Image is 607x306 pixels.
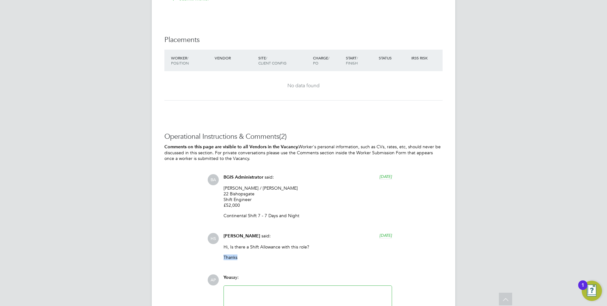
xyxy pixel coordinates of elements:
[265,174,274,180] span: said:
[164,35,443,45] h3: Placements
[208,174,219,185] span: BA
[171,83,436,89] div: No data found
[224,233,260,239] span: [PERSON_NAME]
[213,52,257,64] div: Vendor
[582,281,602,301] button: Open Resource Center, 1 new notification
[410,52,432,64] div: IR35 Risk
[313,55,329,65] span: / PO
[208,274,219,285] span: AP
[224,185,392,208] p: [PERSON_NAME] / [PERSON_NAME] 22 Bishopsgate Shift Engineer £52,000
[257,52,311,69] div: Site
[224,213,392,218] p: Continental Shift 7 - 7 Days and Night
[344,52,377,69] div: Start
[379,233,392,238] span: [DATE]
[169,52,213,69] div: Worker
[311,52,344,69] div: Charge
[224,275,231,280] span: You
[377,52,410,64] div: Status
[171,55,189,65] span: / Position
[346,55,358,65] span: / Finish
[379,174,392,179] span: [DATE]
[279,132,287,141] span: (2)
[164,144,443,162] p: Worker's personal information, such as CVs, rates, etc, should never be discussed in this section...
[164,144,298,150] b: Comments on this page are visible to all Vendors in the Vacancy.
[581,285,584,293] div: 1
[261,233,271,239] span: said:
[224,244,392,250] p: Hi, Is there a Shift Allowance with this role?
[224,254,392,260] p: Thanks
[224,174,263,180] span: BGIS Administrator
[208,233,219,244] span: HS
[258,55,286,65] span: / Client Config
[224,274,392,285] div: say:
[164,132,443,141] h3: Operational Instructions & Comments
